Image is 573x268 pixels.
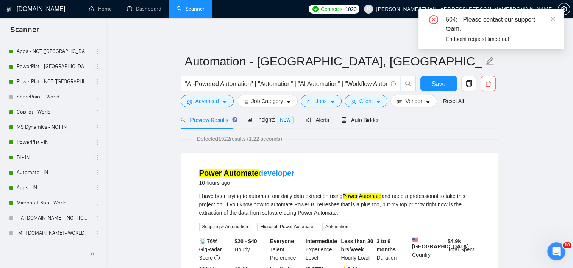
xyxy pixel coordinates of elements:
a: setting [558,6,570,12]
span: Microsoft Power Automate [257,223,316,231]
span: caret-down [222,99,227,105]
b: 📡 76% [199,238,218,244]
span: Scripting & Automation [199,223,251,231]
span: copy [462,80,476,87]
span: Preview Results [181,117,235,123]
span: NEW [277,116,294,124]
span: holder [93,139,99,145]
div: I have been trying to automate our daily data extraction using and need a professional to take th... [199,192,480,217]
div: 10 hours ago [199,178,295,187]
span: Job Category [251,97,283,105]
button: idcardVendorcaret-down [390,95,437,107]
span: Jobs [315,97,327,105]
span: holder [93,154,99,160]
span: Vendor [405,97,422,105]
button: search [401,76,416,91]
a: Power Automatedeveloper [199,169,295,177]
a: Apps - IN [17,180,89,195]
span: info-circle [214,255,220,260]
a: Reset All [443,97,464,105]
span: holder [93,79,99,85]
button: setting [558,3,570,15]
span: caret-down [425,99,431,105]
b: $20 - $40 [234,238,257,244]
span: delete [481,80,495,87]
a: MS Dynamics - NOT IN [17,120,89,135]
div: Tooltip anchor [231,116,238,123]
span: holder [93,215,99,221]
span: holder [93,170,99,176]
span: holder [93,230,99,236]
span: holder [93,109,99,115]
div: Duration [375,237,411,262]
span: holder [93,124,99,130]
span: search [401,80,415,87]
span: notification [306,117,311,123]
button: delete [481,76,496,91]
span: Auto Bidder [341,117,379,123]
span: holder [93,48,99,55]
button: userClientcaret-down [345,95,388,107]
span: close [550,17,556,22]
a: SharePoint - World [17,89,89,104]
span: Client [359,97,373,105]
span: idcard [397,99,402,105]
b: 3 to 6 months [376,238,396,252]
span: 10 [563,242,571,248]
span: folder [307,99,312,105]
span: Detected 1922 results (1.22 seconds) [192,135,287,143]
b: Everyone [270,238,294,244]
span: edit [485,56,495,66]
img: upwork-logo.png [312,6,319,12]
a: searchScanner [176,6,205,12]
mark: Power [199,169,222,177]
div: Endpoint request timed out [446,35,555,43]
span: holder [93,64,99,70]
span: Save [432,79,445,89]
a: [FA][DOMAIN_NAME] - NOT [[GEOGRAPHIC_DATA], CAN, [GEOGRAPHIC_DATA]] - No AI [17,210,89,226]
a: [MF][DOMAIN_NAME] - WORLD - No AI [17,226,89,241]
a: dashboardDashboard [127,6,161,12]
div: Experience Level [304,237,340,262]
img: 🇺🇸 [412,237,418,242]
mark: Power [343,193,358,199]
span: setting [187,99,192,105]
span: holder [93,200,99,206]
span: bars [243,99,248,105]
mark: Automate [223,169,258,177]
a: Microsoft 365 - World [17,195,89,210]
span: Advanced [195,97,219,105]
div: Total Spent [446,237,482,262]
mark: Automate [359,193,381,199]
span: close-circle [429,15,438,24]
b: $ 4.9k [448,238,461,244]
b: [GEOGRAPHIC_DATA] [412,237,469,249]
div: Hourly [233,237,269,262]
span: Connects: [321,5,343,13]
div: Hourly Load [340,237,375,262]
a: Automate - IN [17,165,89,180]
div: 504: - Please contact our support team. [446,15,555,33]
span: double-left [90,250,98,258]
span: Insights [247,117,294,123]
img: logo [6,3,12,16]
div: GigRadar Score [198,237,233,262]
span: user [366,6,371,12]
button: settingAdvancedcaret-down [181,95,234,107]
span: Scanner [5,24,45,40]
b: Less than 30 hrs/week [341,238,373,252]
a: PowerPlat - [GEOGRAPHIC_DATA], [GEOGRAPHIC_DATA], [GEOGRAPHIC_DATA] [17,59,89,74]
input: Search Freelance Jobs... [185,79,387,89]
span: search [181,117,186,123]
button: copy [461,76,476,91]
a: homeHome [89,6,112,12]
a: Apps - NOT [[GEOGRAPHIC_DATA], CAN, [GEOGRAPHIC_DATA]] [17,44,89,59]
div: Talent Preference [269,237,304,262]
span: setting [558,6,570,12]
a: BI - IN [17,150,89,165]
span: caret-down [376,99,381,105]
span: holder [93,185,99,191]
button: folderJobscaret-down [301,95,342,107]
span: 1020 [345,5,356,13]
button: Save [420,76,457,91]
